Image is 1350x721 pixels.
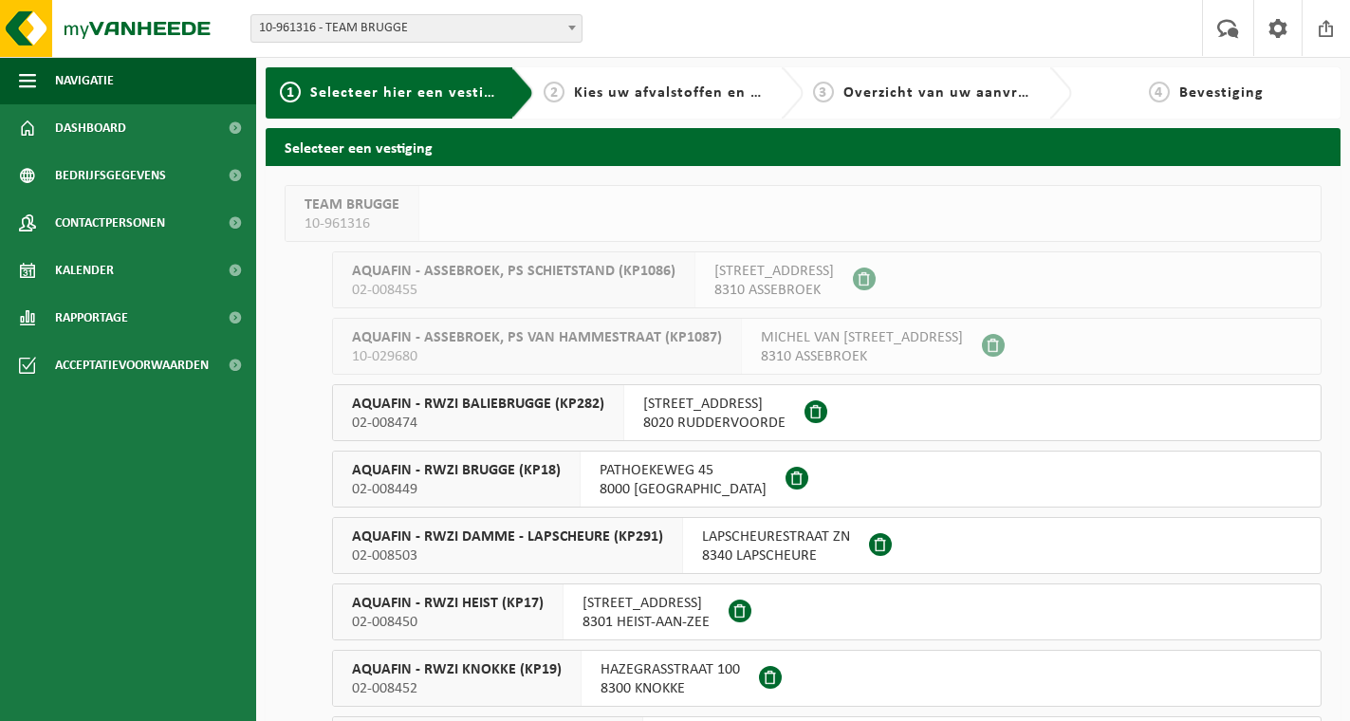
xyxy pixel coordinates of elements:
[352,414,604,433] span: 02-008474
[702,527,850,546] span: LAPSCHEURESTRAAT ZN
[352,546,663,565] span: 02-008503
[352,679,562,698] span: 02-008452
[305,195,399,214] span: TEAM BRUGGE
[761,328,963,347] span: MICHEL VAN [STREET_ADDRESS]
[55,104,126,152] span: Dashboard
[714,262,834,281] span: [STREET_ADDRESS]
[352,461,561,480] span: AQUAFIN - RWZI BRUGGE (KP18)
[352,262,675,281] span: AQUAFIN - ASSEBROEK, PS SCHIETSTAND (KP1086)
[1149,82,1170,102] span: 4
[332,583,1322,640] button: AQUAFIN - RWZI HEIST (KP17) 02-008450 [STREET_ADDRESS]8301 HEIST-AAN-ZEE
[310,85,515,101] span: Selecteer hier een vestiging
[352,660,562,679] span: AQUAFIN - RWZI KNOKKE (KP19)
[352,395,604,414] span: AQUAFIN - RWZI BALIEBRUGGE (KP282)
[643,414,786,433] span: 8020 RUDDERVOORDE
[601,679,740,698] span: 8300 KNOKKE
[352,281,675,300] span: 02-008455
[600,480,767,499] span: 8000 [GEOGRAPHIC_DATA]
[702,546,850,565] span: 8340 LAPSCHEURE
[352,527,663,546] span: AQUAFIN - RWZI DAMME - LAPSCHEURE (KP291)
[55,152,166,199] span: Bedrijfsgegevens
[714,281,834,300] span: 8310 ASSEBROEK
[55,199,165,247] span: Contactpersonen
[55,342,209,389] span: Acceptatievoorwaarden
[583,613,710,632] span: 8301 HEIST-AAN-ZEE
[352,480,561,499] span: 02-008449
[332,650,1322,707] button: AQUAFIN - RWZI KNOKKE (KP19) 02-008452 HAZEGRASSTRAAT 1008300 KNOKKE
[843,85,1044,101] span: Overzicht van uw aanvraag
[332,517,1322,574] button: AQUAFIN - RWZI DAMME - LAPSCHEURE (KP291) 02-008503 LAPSCHEURESTRAAT ZN8340 LAPSCHEURE
[305,214,399,233] span: 10-961316
[1179,85,1264,101] span: Bevestiging
[250,14,583,43] span: 10-961316 - TEAM BRUGGE
[813,82,834,102] span: 3
[332,451,1322,508] button: AQUAFIN - RWZI BRUGGE (KP18) 02-008449 PATHOEKEWEG 458000 [GEOGRAPHIC_DATA]
[352,347,722,366] span: 10-029680
[280,82,301,102] span: 1
[600,461,767,480] span: PATHOEKEWEG 45
[761,347,963,366] span: 8310 ASSEBROEK
[352,613,544,632] span: 02-008450
[251,15,582,42] span: 10-961316 - TEAM BRUGGE
[643,395,786,414] span: [STREET_ADDRESS]
[352,594,544,613] span: AQUAFIN - RWZI HEIST (KP17)
[574,85,835,101] span: Kies uw afvalstoffen en recipiënten
[352,328,722,347] span: AQUAFIN - ASSEBROEK, PS VAN HAMMESTRAAT (KP1087)
[332,384,1322,441] button: AQUAFIN - RWZI BALIEBRUGGE (KP282) 02-008474 [STREET_ADDRESS]8020 RUDDERVOORDE
[583,594,710,613] span: [STREET_ADDRESS]
[544,82,564,102] span: 2
[55,294,128,342] span: Rapportage
[55,247,114,294] span: Kalender
[55,57,114,104] span: Navigatie
[266,128,1341,165] h2: Selecteer een vestiging
[601,660,740,679] span: HAZEGRASSTRAAT 100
